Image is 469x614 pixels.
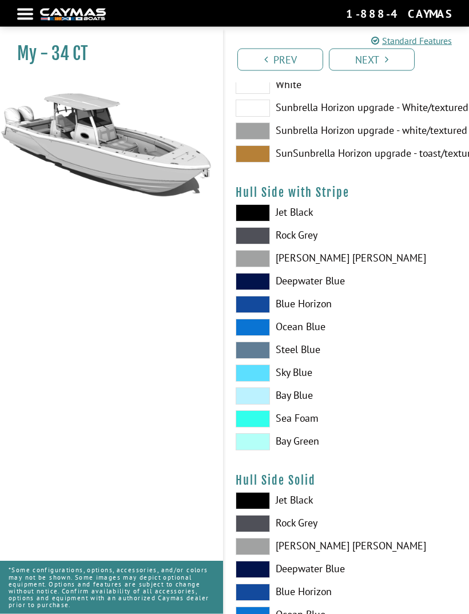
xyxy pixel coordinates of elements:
[236,186,458,200] h4: Hull Side with Stripe
[236,388,458,405] label: Bay Blue
[40,9,106,21] img: white-logo-c9c8dbefe5ff5ceceb0f0178aa75bf4bb51f6bca0971e226c86eb53dfe498488.png
[236,274,458,291] label: Deepwater Blue
[236,205,458,222] label: Jet Black
[236,516,458,533] label: Rock Grey
[236,77,458,94] label: White
[236,228,458,245] label: Rock Grey
[236,365,458,382] label: Sky Blue
[371,34,452,47] a: Standard Features
[236,146,458,163] label: SunSunbrella Horizon upgrade - toast/textured toast accent
[236,538,458,556] label: [PERSON_NAME] [PERSON_NAME]
[236,342,458,359] label: Steel Blue
[346,6,452,21] div: 1-888-4CAYMAS
[234,47,469,71] ul: Pagination
[236,561,458,579] label: Deepwater Blue
[236,296,458,314] label: Blue Horizon
[236,251,458,268] label: [PERSON_NAME] [PERSON_NAME]
[236,123,458,140] label: Sunbrella Horizon upgrade - white/textured grey accent
[236,319,458,336] label: Ocean Blue
[236,584,458,601] label: Blue Horizon
[236,434,458,451] label: Bay Green
[236,474,458,488] h4: Hull Side Solid
[329,49,415,71] a: Next
[17,43,194,64] h1: My - 34 CT
[236,100,458,117] label: Sunbrella Horizon upgrade - White/textured white accent
[237,49,323,71] a: Prev
[236,493,458,510] label: Jet Black
[236,411,458,428] label: Sea Foam
[9,561,214,614] p: *Some configurations, options, accessories, and/or colors may not be shown. Some images may depic...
